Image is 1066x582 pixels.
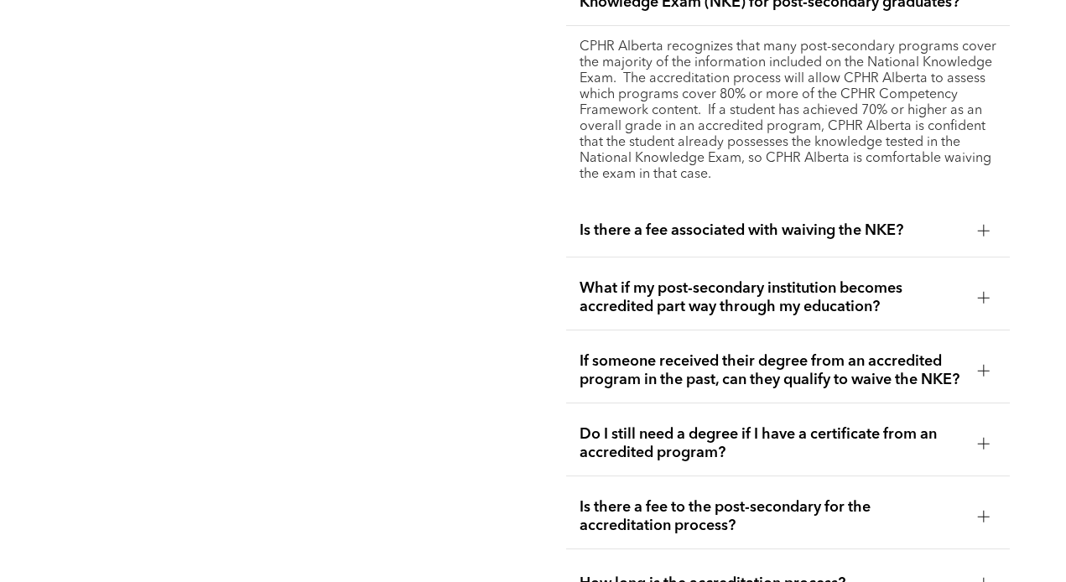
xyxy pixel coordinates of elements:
p: CPHR Alberta recognizes that many post-secondary programs cover the majority of the information i... [580,39,996,183]
span: What if my post-secondary institution becomes accredited part way through my education? [580,279,965,316]
span: Is there a fee associated with waiving the NKE? [580,221,965,240]
span: If someone received their degree from an accredited program in the past, can they qualify to waiv... [580,352,965,389]
span: Do I still need a degree if I have a certificate from an accredited program? [580,425,965,462]
span: Is there a fee to the post-secondary for the accreditation process? [580,498,965,535]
